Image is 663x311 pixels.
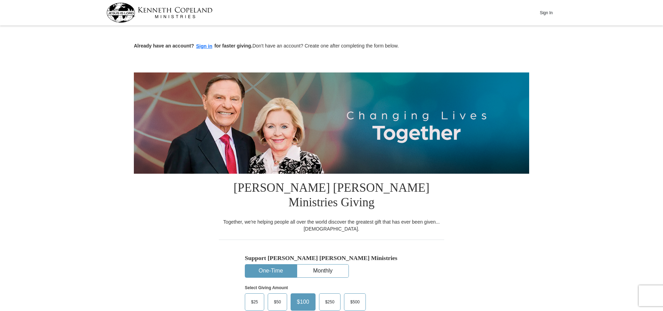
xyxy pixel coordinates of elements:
[293,297,313,307] span: $100
[297,265,348,277] button: Monthly
[248,297,261,307] span: $25
[347,297,363,307] span: $500
[536,7,557,18] button: Sign In
[134,43,252,49] strong: Already have an account? for faster giving.
[245,285,288,290] strong: Select Giving Amount
[219,218,444,232] div: Together, we're helping people all over the world discover the greatest gift that has ever been g...
[322,297,338,307] span: $250
[134,42,529,50] p: Don't have an account? Create one after completing the form below.
[219,174,444,218] h1: [PERSON_NAME] [PERSON_NAME] Ministries Giving
[194,42,215,50] button: Sign in
[245,254,418,262] h5: Support [PERSON_NAME] [PERSON_NAME] Ministries
[245,265,296,277] button: One-Time
[270,297,284,307] span: $50
[106,3,213,23] img: kcm-header-logo.svg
